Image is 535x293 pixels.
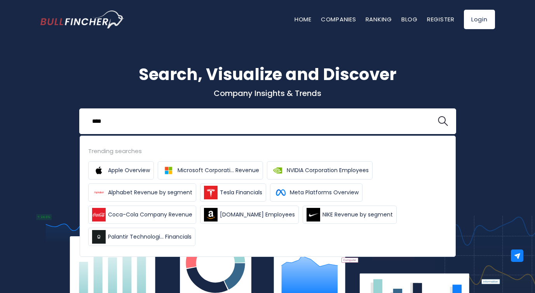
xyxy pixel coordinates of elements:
[401,15,418,23] a: Blog
[108,188,192,197] span: Alphabet Revenue by segment
[108,233,192,241] span: Palantir Technologi... Financials
[366,15,392,23] a: Ranking
[108,166,150,174] span: Apple Overview
[464,10,495,29] a: Login
[40,150,495,158] p: What's trending
[295,15,312,23] a: Home
[158,161,263,180] a: Microsoft Corporati... Revenue
[321,15,356,23] a: Companies
[200,206,299,224] a: [DOMAIN_NAME] Employees
[290,188,359,197] span: Meta Platforms Overview
[267,161,373,180] a: NVIDIA Corporation Employees
[40,10,124,28] a: Go to homepage
[270,183,362,202] a: Meta Platforms Overview
[287,166,369,174] span: NVIDIA Corporation Employees
[88,183,196,202] a: Alphabet Revenue by segment
[178,166,259,174] span: Microsoft Corporati... Revenue
[200,183,266,202] a: Tesla Financials
[427,15,455,23] a: Register
[40,88,495,98] p: Company Insights & Trends
[88,161,154,180] a: Apple Overview
[303,206,397,224] a: NIKE Revenue by segment
[438,116,448,126] img: search icon
[40,62,495,87] h1: Search, Visualize and Discover
[322,211,393,219] span: NIKE Revenue by segment
[40,10,124,28] img: Bullfincher logo
[220,188,262,197] span: Tesla Financials
[88,146,447,155] div: Trending searches
[108,211,192,219] span: Coca-Cola Company Revenue
[88,228,195,246] a: Palantir Technologi... Financials
[220,211,295,219] span: [DOMAIN_NAME] Employees
[88,206,196,224] a: Coca-Cola Company Revenue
